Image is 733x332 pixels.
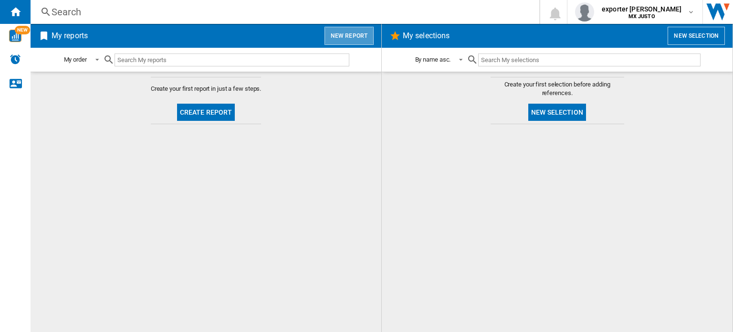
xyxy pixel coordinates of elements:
input: Search My reports [115,54,349,66]
span: NEW [15,26,30,34]
button: New selection [528,104,586,121]
h2: My selections [401,27,451,45]
button: New selection [668,27,725,45]
img: profile.jpg [575,2,594,21]
div: By name asc. [415,56,451,63]
div: My order [64,56,87,63]
span: Create your first report in just a few steps. [151,85,262,93]
button: New report [325,27,374,45]
b: MX JUSTO [628,13,655,20]
button: Create report [177,104,235,121]
span: Create your first selection before adding references. [491,80,624,97]
div: Search [52,5,514,19]
span: exporter [PERSON_NAME] [602,4,681,14]
h2: My reports [50,27,90,45]
input: Search My selections [478,54,700,66]
img: alerts-logo.svg [10,54,21,65]
img: wise-card.svg [9,30,21,42]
